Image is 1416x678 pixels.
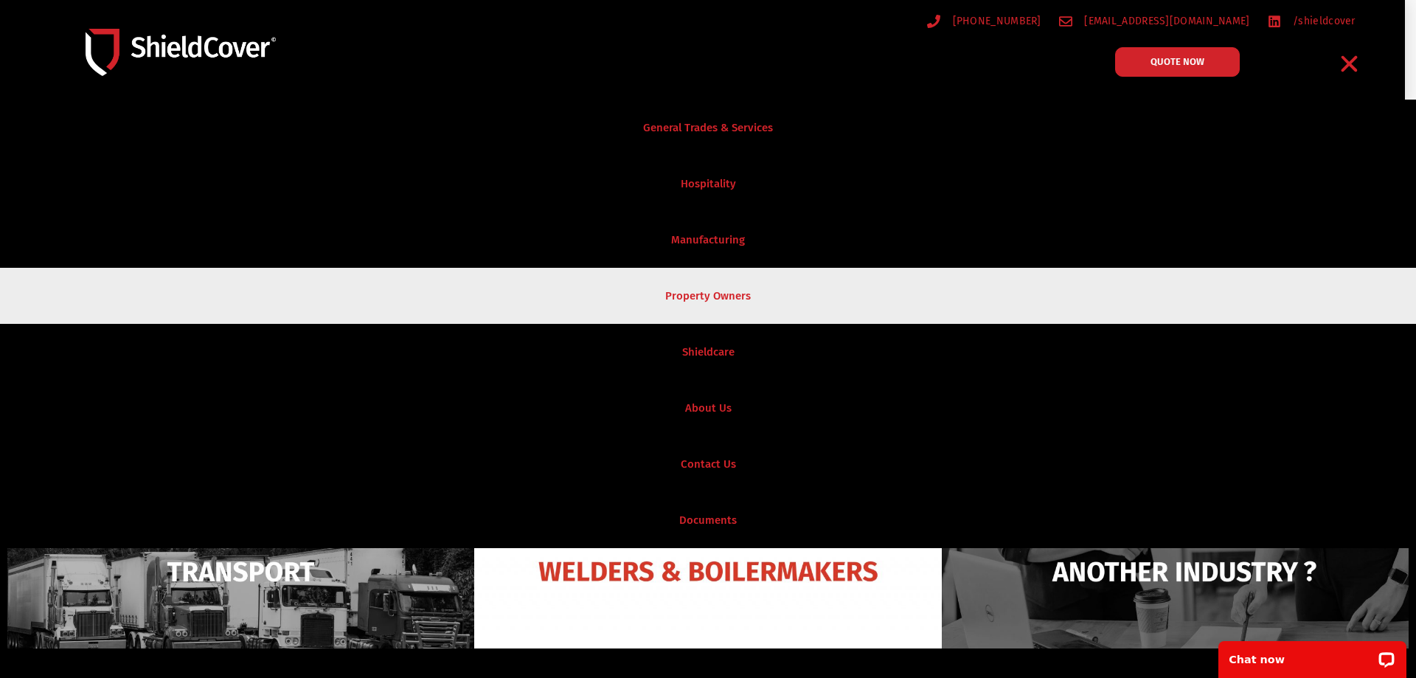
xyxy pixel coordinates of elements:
[1059,12,1250,30] a: [EMAIL_ADDRESS][DOMAIN_NAME]
[1333,46,1367,81] div: Menu Toggle
[949,12,1041,30] span: [PHONE_NUMBER]
[1268,12,1356,30] a: /shieldcover
[927,12,1041,30] a: [PHONE_NUMBER]
[86,29,276,75] img: Shield-Cover-Underwriting-Australia-logo-full
[1209,632,1416,678] iframe: LiveChat chat widget
[1115,47,1240,77] a: QUOTE NOW
[1080,12,1249,30] span: [EMAIL_ADDRESS][DOMAIN_NAME]
[1289,12,1356,30] span: /shieldcover
[1150,57,1204,66] span: QUOTE NOW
